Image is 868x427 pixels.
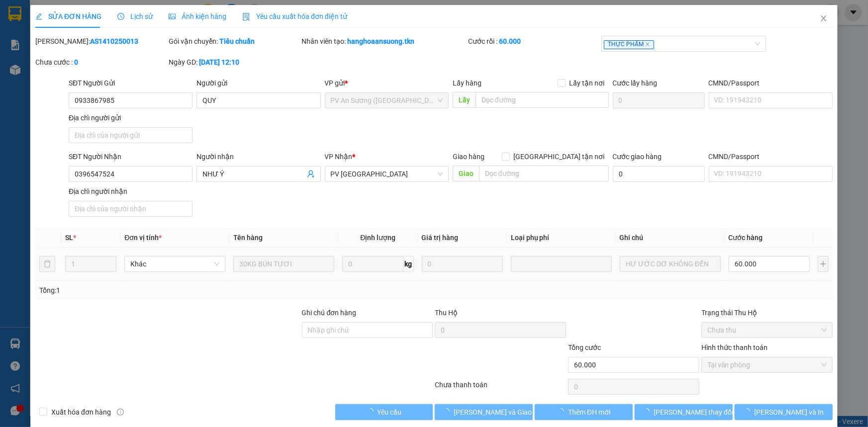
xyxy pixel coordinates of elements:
img: icon [242,13,250,21]
span: loading [443,408,454,415]
b: 0 [74,58,78,66]
span: loading [643,408,654,415]
span: SL [65,234,73,242]
span: Lấy tận nơi [566,78,609,88]
th: Loại phụ phí [507,228,616,248]
span: Tên hàng [233,234,263,242]
input: Dọc đường [476,92,609,108]
div: Chưa cước : [35,57,167,68]
span: [PERSON_NAME] thay đổi [654,407,733,418]
span: Tổng cước [568,343,601,351]
input: Địa chỉ của người gửi [69,127,193,143]
input: Địa chỉ của người nhận [69,201,193,217]
div: Tổng: 1 [39,285,335,296]
span: Xuất hóa đơn hàng [47,407,115,418]
span: clock-circle [117,13,124,20]
div: Nhân viên tạo: [302,36,467,47]
span: Định lượng [360,234,395,242]
span: SỬA ĐƠN HÀNG [35,12,101,20]
button: Yêu cầu [335,404,433,420]
span: Ảnh kiện hàng [169,12,226,20]
span: Giao [453,166,479,181]
div: Trạng thái Thu Hộ [701,307,833,318]
span: loading [744,408,755,415]
span: Cước hàng [729,234,763,242]
button: [PERSON_NAME] thay đổi [635,404,733,420]
span: Lấy [453,92,476,108]
span: Giá trị hàng [422,234,459,242]
span: user-add [307,170,315,178]
label: Ghi chú đơn hàng [302,309,357,317]
span: Tại văn phòng [707,357,827,372]
span: [PERSON_NAME] và Giao hàng [454,407,550,418]
div: Địa chỉ người gửi [69,112,193,123]
button: [PERSON_NAME] và In [735,404,833,420]
span: VP Nhận [325,153,353,161]
span: Lịch sử [117,12,153,20]
th: Ghi chú [616,228,725,248]
b: AS1410250013 [90,37,138,45]
span: [GEOGRAPHIC_DATA] tận nơi [510,151,609,162]
span: loading [557,408,568,415]
b: Tiêu chuẩn [219,37,255,45]
span: close [820,14,828,22]
span: edit [35,13,42,20]
button: plus [818,256,829,272]
span: loading [367,408,378,415]
span: Yêu cầu [378,407,402,418]
div: SĐT Người Gửi [69,78,193,88]
input: 0 [422,256,503,272]
b: hanghoaansuong.tkn [348,37,415,45]
input: Cước lấy hàng [613,92,705,108]
span: Đơn vị tính [124,234,162,242]
span: info-circle [117,409,124,416]
div: CMND/Passport [709,78,833,88]
span: [PERSON_NAME] và In [755,407,824,418]
div: Chưa thanh toán [434,379,568,397]
input: Ghi chú đơn hàng [302,322,433,338]
div: Địa chỉ người nhận [69,186,193,197]
label: Hình thức thanh toán [701,343,768,351]
div: [PERSON_NAME]: [35,36,167,47]
div: Người nhận [196,151,320,162]
div: Ngày GD: [169,57,300,68]
span: Thêm ĐH mới [568,407,610,418]
label: Cước lấy hàng [613,79,658,87]
button: delete [39,256,55,272]
span: Lấy hàng [453,79,482,87]
span: picture [169,13,176,20]
button: Thêm ĐH mới [535,404,633,420]
span: kg [404,256,414,272]
span: close [645,42,650,47]
input: Cước giao hàng [613,166,705,182]
span: THỰC PHẨM [604,40,654,49]
div: VP gửi [325,78,449,88]
span: Yêu cầu xuất hóa đơn điện tử [242,12,347,20]
span: PV An Sương (Hàng Hóa) [331,93,443,108]
div: Người gửi [196,78,320,88]
div: CMND/Passport [709,151,833,162]
span: Thu Hộ [435,309,458,317]
input: VD: Bàn, Ghế [233,256,334,272]
b: 60.000 [499,37,521,45]
label: Cước giao hàng [613,153,662,161]
button: [PERSON_NAME] và Giao hàng [435,404,533,420]
b: [DATE] 12:10 [199,58,239,66]
button: Close [810,5,838,33]
div: SĐT Người Nhận [69,151,193,162]
span: Chưa thu [707,323,827,338]
span: PV Phước Đông [331,167,443,181]
div: Gói vận chuyển: [169,36,300,47]
div: Cước rồi : [468,36,599,47]
span: Giao hàng [453,153,484,161]
input: Ghi Chú [620,256,721,272]
input: Dọc đường [479,166,609,181]
span: Khác [130,256,219,271]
